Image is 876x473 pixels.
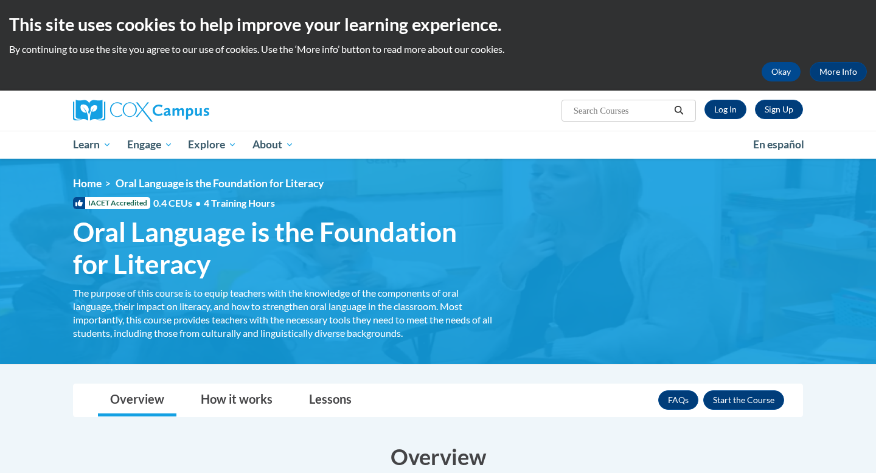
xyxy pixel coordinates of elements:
[204,197,275,209] span: 4 Training Hours
[297,384,364,416] a: Lessons
[73,216,493,280] span: Oral Language is the Foundation for Literacy
[65,131,119,159] a: Learn
[73,177,102,190] a: Home
[73,441,803,472] h3: Overview
[704,100,746,119] a: Log In
[753,138,804,151] span: En español
[810,62,867,81] a: More Info
[73,100,304,122] a: Cox Campus
[745,132,812,157] a: En español
[9,12,867,36] h2: This site uses cookies to help improve your learning experience.
[73,286,493,340] div: The purpose of this course is to equip teachers with the knowledge of the components of oral lang...
[116,177,324,190] span: Oral Language is the Foundation for Literacy
[188,137,237,152] span: Explore
[658,390,698,410] a: FAQs
[189,384,285,416] a: How it works
[180,131,245,159] a: Explore
[127,137,173,152] span: Engage
[670,103,688,118] button: Search
[119,131,181,159] a: Engage
[252,137,294,152] span: About
[73,100,209,122] img: Cox Campus
[195,197,201,209] span: •
[245,131,302,159] a: About
[9,43,867,56] p: By continuing to use the site you agree to our use of cookies. Use the ‘More info’ button to read...
[73,137,111,152] span: Learn
[755,100,803,119] a: Register
[703,390,784,410] button: Enroll
[153,196,275,210] span: 0.4 CEUs
[762,62,801,81] button: Okay
[572,103,670,118] input: Search Courses
[73,197,150,209] span: IACET Accredited
[55,131,821,159] div: Main menu
[98,384,176,416] a: Overview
